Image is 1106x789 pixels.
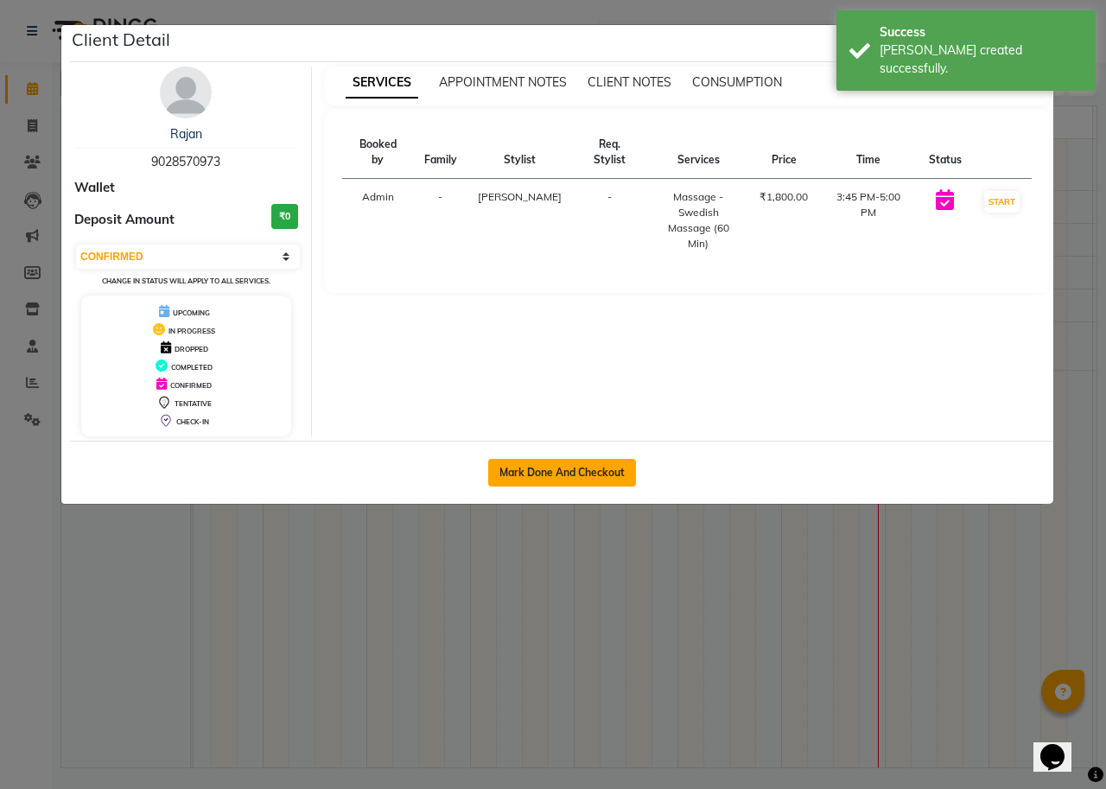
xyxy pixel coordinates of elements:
div: Massage -Swedish Massage (60 Min) [658,189,739,251]
span: Wallet [74,178,115,198]
span: SERVICES [346,67,418,99]
img: avatar [160,67,212,118]
div: ₹1,800.00 [760,189,808,205]
th: Family [414,126,467,179]
th: Req. Stylist [572,126,648,179]
span: DROPPED [175,345,208,353]
span: UPCOMING [173,309,210,317]
span: CONSUMPTION [692,74,782,90]
div: Bill created successfully. [880,41,1083,78]
th: Price [749,126,818,179]
h3: ₹0 [271,204,298,229]
span: CHECK-IN [176,417,209,426]
div: Success [880,23,1083,41]
button: START [984,191,1020,213]
span: CLIENT NOTES [588,74,671,90]
span: IN PROGRESS [168,327,215,335]
span: COMPLETED [171,363,213,372]
iframe: chat widget [1033,720,1089,772]
td: - [572,179,648,263]
span: APPOINTMENT NOTES [439,74,567,90]
th: Services [647,126,749,179]
span: Deposit Amount [74,210,175,230]
th: Time [818,126,918,179]
td: Admin [342,179,414,263]
span: CONFIRMED [170,381,212,390]
span: 9028570973 [151,154,220,169]
span: [PERSON_NAME] [478,190,562,203]
span: TENTATIVE [175,399,212,408]
td: - [414,179,467,263]
th: Booked by [342,126,414,179]
th: Status [918,126,972,179]
td: 3:45 PM-5:00 PM [818,179,918,263]
a: Rajan [170,126,202,142]
small: Change in status will apply to all services. [102,277,270,285]
h5: Client Detail [72,27,170,53]
button: Mark Done And Checkout [488,459,636,487]
th: Stylist [467,126,572,179]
